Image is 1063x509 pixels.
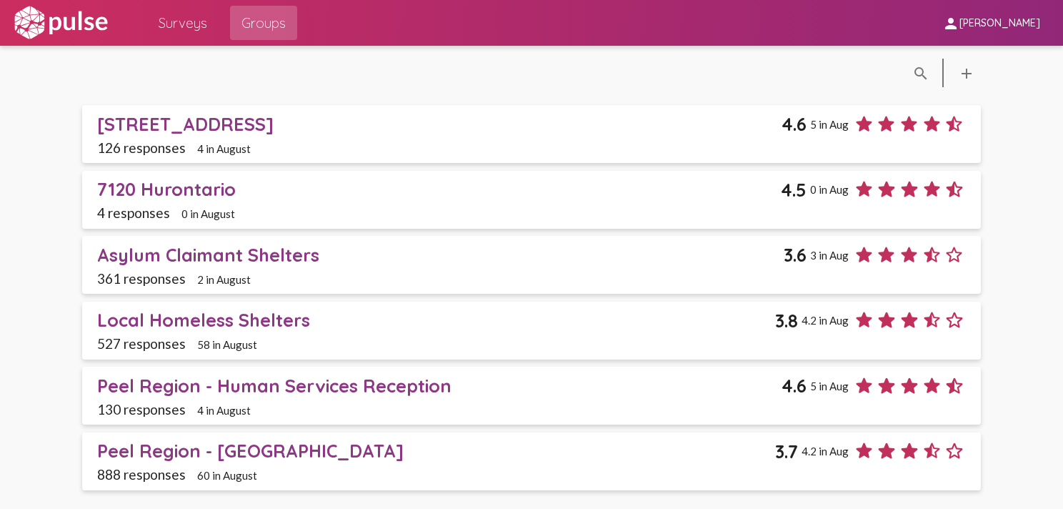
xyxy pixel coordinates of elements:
[782,375,807,397] span: 4.6
[907,59,935,87] button: language
[912,65,929,82] mat-icon: language
[197,404,251,417] span: 4 in August
[230,6,297,40] a: Groups
[82,367,981,425] a: Peel Region - Human Services Reception4.65 in Aug130 responses4 in August
[959,17,1040,30] span: [PERSON_NAME]
[97,270,186,287] span: 361 responses
[197,273,251,286] span: 2 in August
[802,445,849,458] span: 4.2 in Aug
[97,335,186,352] span: 527 responses
[241,10,286,36] span: Groups
[810,183,849,196] span: 0 in Aug
[97,139,186,156] span: 126 responses
[82,433,981,490] a: Peel Region - [GEOGRAPHIC_DATA]3.74.2 in Aug888 responses60 in August
[197,338,257,351] span: 58 in August
[97,113,782,135] div: [STREET_ADDRESS]
[97,466,186,483] span: 888 responses
[781,179,807,201] span: 4.5
[159,10,207,36] span: Surveys
[181,207,235,220] span: 0 in August
[97,375,782,397] div: Peel Region - Human Services Reception
[810,380,849,392] span: 5 in Aug
[11,5,110,41] img: white-logo.svg
[931,9,1052,36] button: [PERSON_NAME]
[942,15,959,32] mat-icon: person
[82,236,981,294] a: Asylum Claimant Shelters3.63 in Aug361 responses2 in August
[958,65,975,82] mat-icon: language
[775,310,798,332] span: 3.8
[97,401,186,417] span: 130 responses
[784,244,807,266] span: 3.6
[97,178,781,200] div: 7120 Hurontario
[802,314,849,327] span: 4.2 in Aug
[775,440,798,463] span: 3.7
[197,469,257,482] span: 60 in August
[82,105,981,163] a: [STREET_ADDRESS]4.65 in Aug126 responses4 in August
[810,118,849,131] span: 5 in Aug
[197,142,251,155] span: 4 in August
[82,171,981,229] a: 7120 Hurontario4.50 in Aug4 responses0 in August
[97,309,775,331] div: Local Homeless Shelters
[782,113,807,135] span: 4.6
[147,6,219,40] a: Surveys
[97,204,170,221] span: 4 responses
[952,59,981,87] button: language
[810,249,849,262] span: 3 in Aug
[97,440,775,462] div: Peel Region - [GEOGRAPHIC_DATA]
[97,244,784,266] div: Asylum Claimant Shelters
[82,302,981,360] a: Local Homeless Shelters3.84.2 in Aug527 responses58 in August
